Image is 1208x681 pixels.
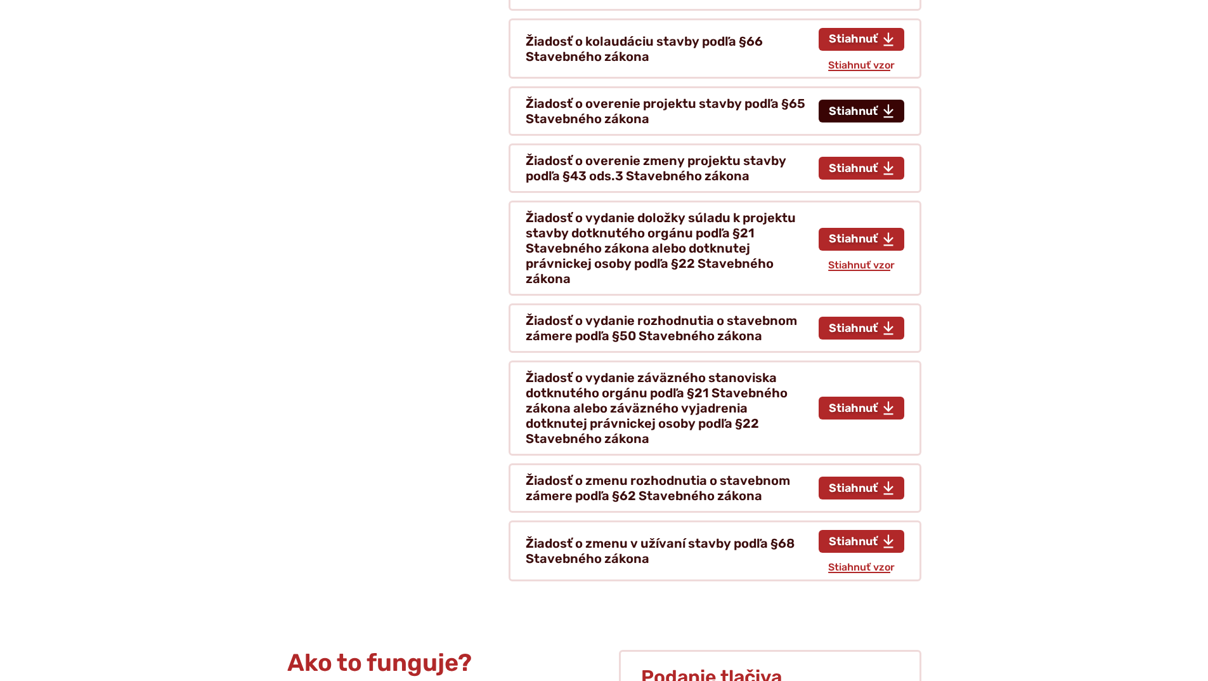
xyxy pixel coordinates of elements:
a: Stiahnuť vzor [827,561,896,573]
h4: Žiadosť o vydanie doložky súladu k projektu stavby dotknutého orgánu podľa §21 Stavebného zákona ... [526,210,809,286]
span: Stiahnuť [829,162,878,176]
span: Stiahnuť [829,482,878,496]
span: Stiahnuť vzor [828,259,895,271]
h4: Žiadosť o zmenu v užívaní stavby podľa §68 Stavebného zákona [526,536,809,566]
a: Stiahnuť [819,477,904,499]
a: Stiahnuť [819,397,904,420]
h4: Žiadosť o zmenu rozhodnutia o stavebnom zámere podľa §62 Stavebného zákona [526,473,809,503]
a: Stiahnuť vzor [827,59,896,71]
a: Stiahnuť [819,157,904,180]
span: Stiahnuť vzor [828,59,895,71]
a: Stiahnuť vzor [827,259,896,271]
span: Stiahnuť [829,535,878,549]
h4: Žiadosť o vydanie záväzného stanoviska dotknutého orgánu podľa §21 Stavebného zákona alebo záväzn... [526,370,809,446]
a: Stiahnuť [819,100,904,122]
a: Stiahnuť [819,28,904,51]
span: Stiahnuť vzor [828,561,895,573]
span: Stiahnuť [829,322,878,336]
h4: Žiadosť o overenie zmeny projektu stavby podľa §43 ods.3 Stavebného zákona [526,153,809,183]
a: Stiahnuť [819,530,904,553]
h4: Žiadosť o overenie projektu stavby podľa §65 Stavebného zákona [526,96,809,126]
a: Stiahnuť [819,228,904,251]
a: Stiahnuť [819,317,904,340]
h4: Žiadosť o vydanie rozhodnutia o stavebnom zámere podľa §50 Stavebného zákona [526,313,809,343]
h2: Ako to funguje? [287,650,589,677]
span: Stiahnuť [829,402,878,416]
span: Stiahnuť [829,232,878,246]
h4: Žiadosť o kolaudáciu stavby podľa §66 Stavebného zákona [526,34,809,64]
span: Stiahnuť [829,105,878,119]
span: Stiahnuť [829,32,878,46]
